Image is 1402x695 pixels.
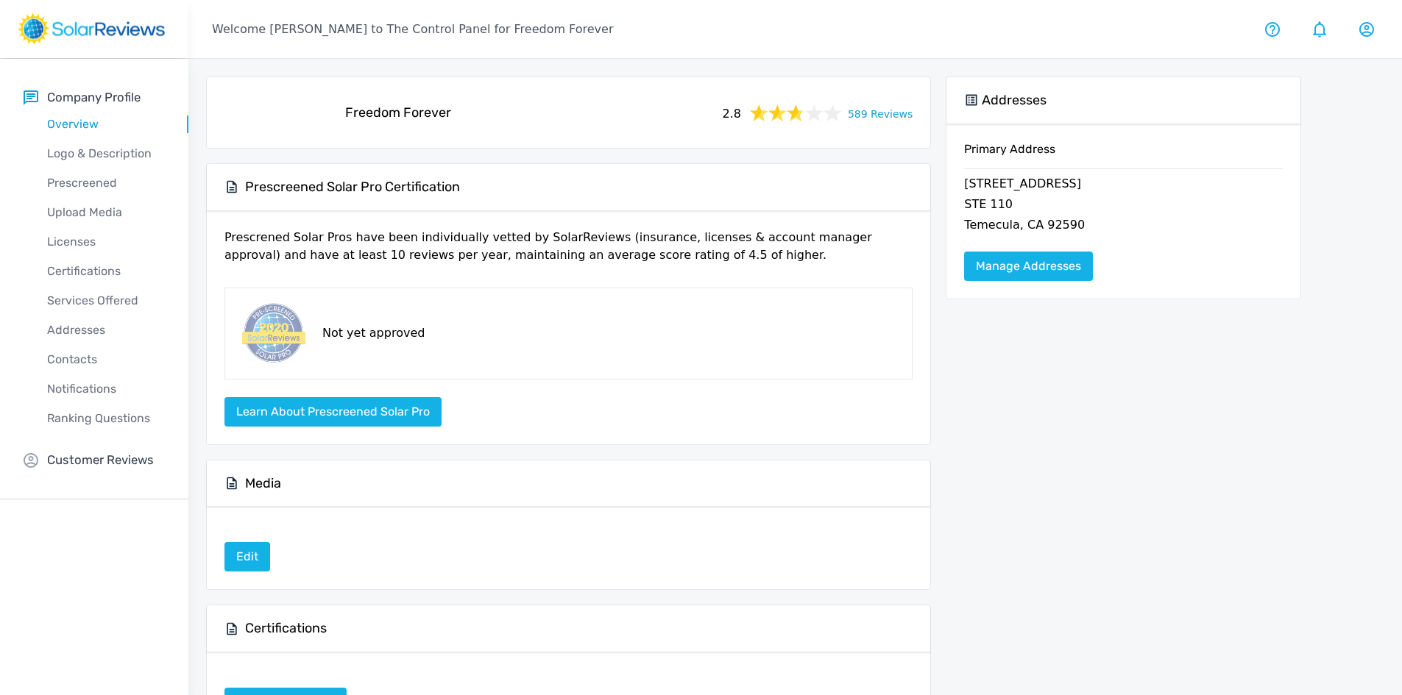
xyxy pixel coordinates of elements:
img: prescreened-badge.png [237,300,308,367]
p: Temecula, CA 92590 [964,216,1283,237]
p: Ranking Questions [24,410,188,427]
a: Manage Addresses [964,252,1093,281]
a: Notifications [24,374,188,404]
p: Prescrened Solar Pros have been individually vetted by SolarReviews (insurance, licenses & accoun... [224,229,913,276]
p: STE 110 [964,196,1283,216]
a: 589 Reviews [848,104,913,122]
button: Learn about Prescreened Solar Pro [224,397,442,427]
p: Company Profile [47,88,141,107]
p: Notifications [24,380,188,398]
p: [STREET_ADDRESS] [964,175,1283,196]
p: Welcome [PERSON_NAME] to The Control Panel for Freedom Forever [212,21,613,38]
span: 2.8 [722,102,740,123]
a: Licenses [24,227,188,257]
a: Prescreened [24,168,188,198]
p: Overview [24,115,188,133]
a: Upload Media [24,198,188,227]
h5: Certifications [245,620,327,637]
a: Overview [24,110,188,139]
p: Upload Media [24,204,188,221]
h6: Primary Address [964,142,1283,168]
p: Customer Reviews [47,451,154,469]
p: Licenses [24,233,188,251]
a: Certifications [24,257,188,286]
h5: Addresses [982,92,1047,109]
a: Addresses [24,316,188,345]
p: Prescreened [24,174,188,192]
a: Services Offered [24,286,188,316]
p: Not yet approved [322,324,425,342]
h5: Media [245,475,281,492]
a: Learn about Prescreened Solar Pro [224,404,442,418]
a: Ranking Questions [24,404,188,433]
h5: Freedom Forever [345,104,451,121]
p: Certifications [24,263,188,280]
h5: Prescreened Solar Pro Certification [245,179,460,196]
a: Edit [224,542,270,571]
a: Logo & Description [24,139,188,168]
a: Edit [224,549,270,563]
p: Services Offered [24,292,188,310]
p: Logo & Description [24,145,188,163]
a: Contacts [24,345,188,374]
p: Addresses [24,321,188,339]
p: Contacts [24,351,188,368]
